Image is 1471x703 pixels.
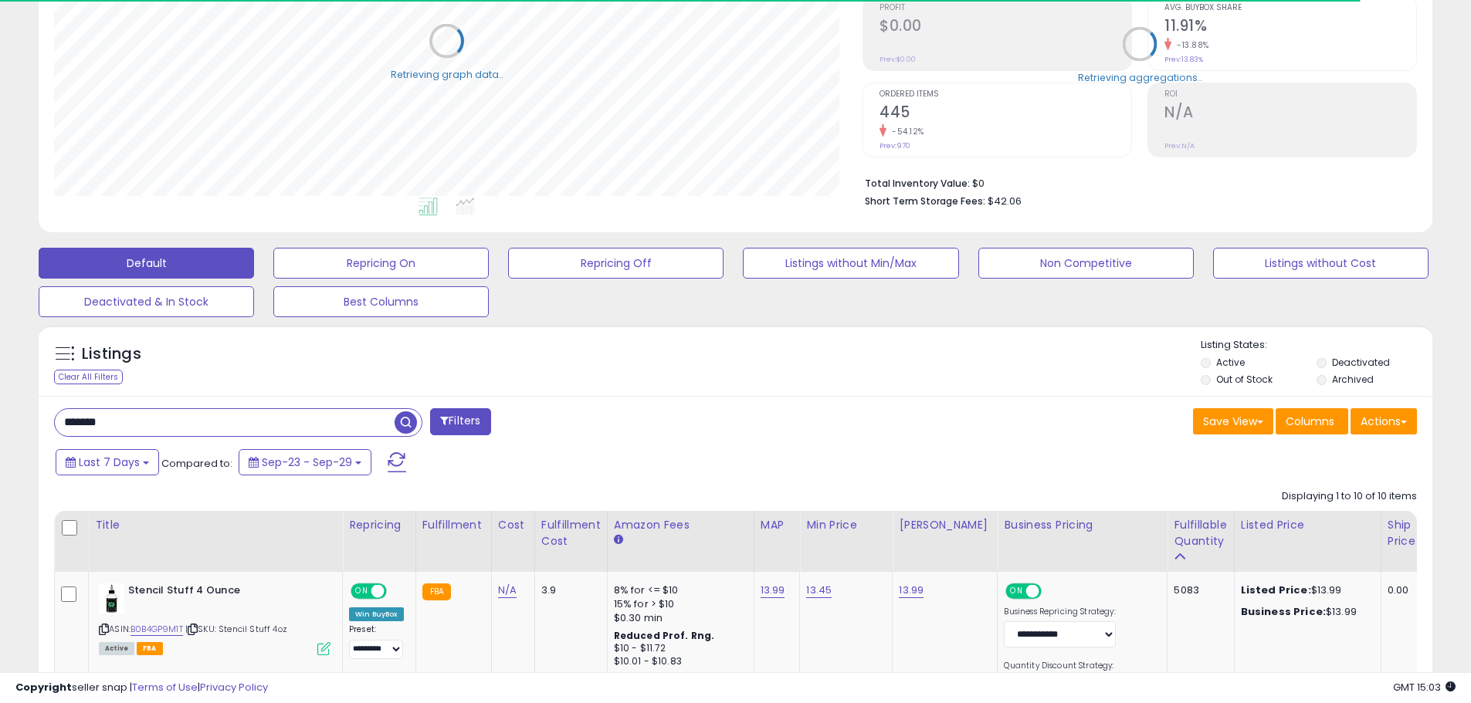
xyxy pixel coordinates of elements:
[95,517,336,533] div: Title
[1241,583,1311,597] b: Listed Price:
[99,642,134,655] span: All listings currently available for purchase on Amazon
[614,533,623,547] small: Amazon Fees.
[761,517,794,533] div: MAP
[614,629,715,642] b: Reduced Prof. Rng.
[39,286,254,317] button: Deactivated & In Stock
[614,642,742,655] div: $10 - $11.72
[132,680,198,695] a: Terms of Use
[498,583,517,598] a: N/A
[1008,585,1027,598] span: ON
[614,517,747,533] div: Amazon Fees
[614,583,742,597] div: 8% for <= $10
[200,680,268,695] a: Privacy Policy
[1216,356,1245,369] label: Active
[1193,408,1273,434] button: Save View
[239,449,371,475] button: Sep-23 - Sep-29
[349,517,409,533] div: Repricing
[430,408,490,435] button: Filters
[15,680,72,695] strong: Copyright
[1004,607,1116,617] label: Business Repricing Strategy:
[391,67,503,81] div: Retrieving graph data..
[56,449,159,475] button: Last 7 Days
[508,248,724,279] button: Repricing Off
[273,286,489,317] button: Best Columns
[1174,517,1227,549] div: Fulfillable Quantity
[161,456,232,471] span: Compared to:
[1332,373,1374,386] label: Archived
[422,517,485,533] div: Fulfillment
[99,583,330,654] div: ASIN:
[1216,373,1273,386] label: Out of Stock
[1241,604,1326,619] b: Business Price:
[743,248,958,279] button: Listings without Min/Max
[349,607,404,621] div: Win BuyBox
[262,455,352,470] span: Sep-23 - Sep-29
[82,343,141,365] h5: Listings
[614,597,742,611] div: 15% for > $10
[978,248,1194,279] button: Non Competitive
[541,517,601,549] div: Fulfillment Cost
[1282,489,1417,504] div: Displaying 1 to 10 of 10 items
[1078,70,1202,84] div: Retrieving aggregations..
[1332,356,1390,369] label: Deactivated
[806,517,886,533] div: Min Price
[1201,338,1432,353] p: Listing States:
[1276,408,1348,434] button: Columns
[1351,408,1417,434] button: Actions
[130,623,183,636] a: B0B4GP9M1T
[273,248,489,279] button: Repricing On
[541,583,595,597] div: 3.9
[761,583,785,598] a: 13.99
[79,455,140,470] span: Last 7 Days
[99,583,124,614] img: 41XmoeMYcXL._SL40_.jpg
[498,517,528,533] div: Cost
[1241,583,1369,597] div: $13.99
[806,583,832,598] a: 13.45
[1241,605,1369,619] div: $13.99
[899,583,924,598] a: 13.99
[54,370,123,384] div: Clear All Filters
[1286,414,1334,429] span: Columns
[128,583,316,602] b: Stencil Stuff 4 Ounce
[39,248,254,279] button: Default
[1213,248,1429,279] button: Listings without Cost
[1388,583,1413,597] div: 0.00
[185,623,287,635] span: | SKU: Stencil Stuff 4oz
[352,585,371,598] span: ON
[1241,517,1374,533] div: Listed Price
[614,655,742,668] div: $10.01 - $10.83
[385,585,409,598] span: OFF
[899,517,991,533] div: [PERSON_NAME]
[1174,583,1222,597] div: 5083
[422,583,451,600] small: FBA
[15,681,268,695] div: seller snap | |
[1004,661,1116,671] label: Quantity Discount Strategy:
[137,642,163,655] span: FBA
[1039,585,1064,598] span: OFF
[349,624,404,659] div: Preset:
[1393,680,1456,695] span: 2025-10-7 15:03 GMT
[1004,517,1161,533] div: Business Pricing
[614,611,742,625] div: $0.30 min
[1388,517,1418,549] div: Ship Price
